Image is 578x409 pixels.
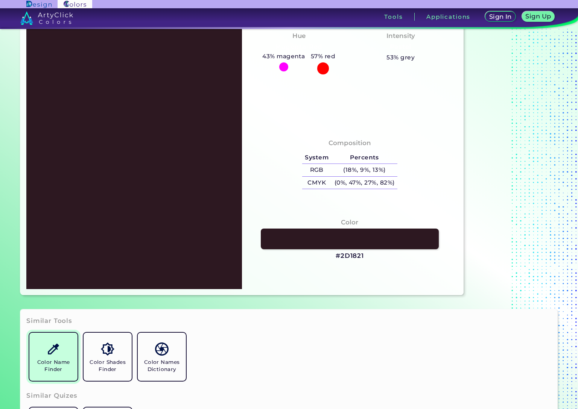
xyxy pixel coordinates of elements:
a: Sign Up [523,12,554,21]
h3: Magenta-Red [272,42,326,52]
h5: Color Names Dictionary [141,359,183,373]
a: Color Name Finder [26,330,81,384]
h5: Color Name Finder [32,359,75,373]
img: ArtyClick Design logo [26,1,52,8]
h5: RGB [302,164,332,176]
h5: 57% red [308,52,338,61]
h5: (0%, 47%, 27%, 82%) [332,177,397,189]
img: icon_color_name_finder.svg [47,342,60,356]
h5: (18%, 9%, 13%) [332,164,397,176]
h3: #2D1821 [336,251,364,261]
a: Color Names Dictionary [135,330,189,384]
h5: CMYK [302,177,332,189]
h3: Similar Quizes [26,391,78,400]
h4: Intensity [386,30,415,41]
h5: Percents [332,151,397,164]
img: icon_color_shades.svg [101,342,114,356]
h5: Sign Up [526,14,550,19]
h3: Pastel [386,42,415,52]
h4: Color [341,217,358,228]
img: logo_artyclick_colors_white.svg [20,11,73,25]
a: Sign In [487,12,514,21]
h5: Color Shades Finder [87,359,129,373]
h4: Composition [329,138,371,148]
h5: 43% magenta [260,52,308,61]
img: icon_color_names_dictionary.svg [155,342,168,356]
h5: Sign In [490,14,511,20]
h5: System [302,151,332,164]
h5: 53% grey [386,53,415,62]
h4: Hue [292,30,306,41]
h3: Tools [384,14,403,20]
h3: Similar Tools [26,317,72,326]
a: Color Shades Finder [81,330,135,384]
h3: Applications [426,14,470,20]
